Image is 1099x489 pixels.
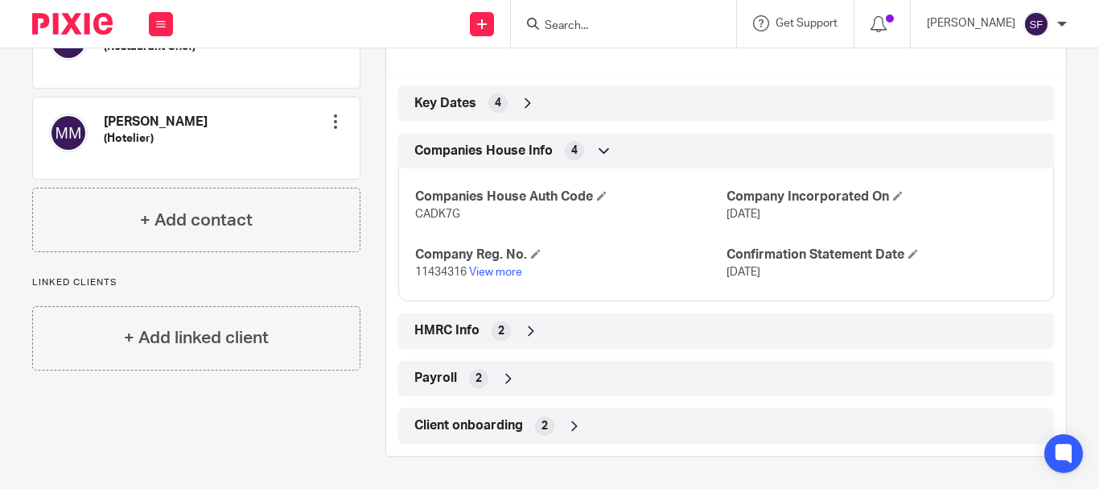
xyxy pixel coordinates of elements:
h4: [PERSON_NAME] [104,114,208,131]
span: 2 [498,323,504,339]
h4: Company Reg. No. [415,247,726,263]
img: svg%3E [49,114,88,152]
span: 11434316 [415,267,467,278]
span: Client onboarding [414,417,523,434]
a: View more [469,267,522,278]
span: CADK7G [415,209,460,220]
img: Pixie [32,13,113,35]
p: Linked clients [32,276,360,289]
span: 4 [571,143,578,159]
h4: Company Incorporated On [726,189,1037,205]
h4: + Add linked client [124,325,269,350]
span: 2 [475,371,482,387]
h5: (Hotelier) [104,131,208,147]
span: Get Support [776,18,838,29]
span: Payroll [414,370,457,387]
span: 4 [495,95,501,111]
span: 2 [541,418,548,434]
span: [DATE] [726,209,760,220]
img: svg%3E [1023,11,1049,37]
span: [DATE] [726,267,760,278]
h4: Companies House Auth Code [415,189,726,205]
h4: Confirmation Statement Date [726,247,1037,263]
span: Companies House Info [414,143,553,160]
h4: + Add contact [140,208,253,233]
input: Search [543,19,688,34]
p: [PERSON_NAME] [927,15,1015,31]
span: Key Dates [414,95,476,112]
span: HMRC Info [414,322,480,339]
